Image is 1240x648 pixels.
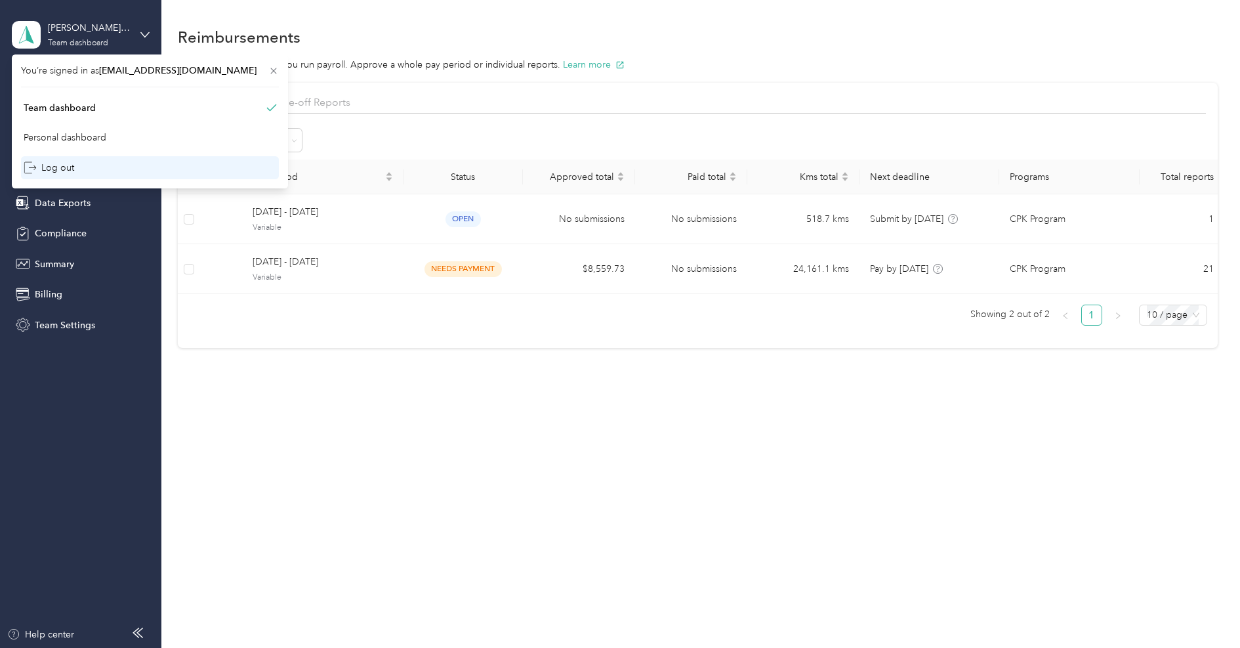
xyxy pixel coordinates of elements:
[1140,244,1224,294] td: 21
[646,171,726,183] span: Paid total
[729,175,737,183] span: caret-down
[178,30,300,44] h1: Reimbursements
[414,171,512,183] div: Status
[617,170,625,178] span: caret-up
[523,244,635,294] td: $8,559.73
[21,64,279,77] span: You’re signed in as
[1147,305,1199,325] span: 10 / page
[253,222,393,234] span: Variable
[747,244,859,294] td: 24,161.1 kms
[859,160,1000,194] th: Next deadline
[24,131,106,144] div: Personal dashboard
[747,160,859,194] th: Kms total
[1140,194,1224,244] td: 1
[635,244,747,294] td: No submissions
[563,58,625,72] button: Learn more
[35,318,95,332] span: Team Settings
[841,170,849,178] span: caret-up
[24,101,96,115] div: Team dashboard
[1082,305,1102,325] a: 1
[35,196,91,210] span: Data Exports
[1167,574,1240,648] iframe: Everlance-gr Chat Button Frame
[1140,160,1224,194] th: Total reports
[523,194,635,244] td: No submissions
[999,160,1140,194] th: Programs
[178,58,1218,72] p: Run reimbursements like you run payroll. Approve a whole pay period or individual reports.
[1081,305,1102,326] li: 1
[617,175,625,183] span: caret-down
[48,21,130,35] div: [PERSON_NAME] - Apple/Inmar
[1114,312,1122,320] span: right
[1010,262,1065,276] span: CPK Program
[7,628,74,641] button: Help center
[445,211,481,227] span: open
[253,171,382,183] span: Pay period
[758,171,838,183] span: Kms total
[1139,305,1207,326] div: Page Size
[870,213,943,225] span: Submit by [DATE]
[635,194,747,244] td: No submissions
[533,171,614,183] span: Approved total
[729,170,737,178] span: caret-up
[48,39,108,47] div: Team dashboard
[385,175,393,183] span: caret-down
[747,194,859,244] td: 518.7 kms
[35,257,74,271] span: Summary
[253,205,393,219] span: [DATE] - [DATE]
[274,96,350,108] span: One-off Reports
[99,65,257,76] span: [EMAIL_ADDRESS][DOMAIN_NAME]
[242,160,403,194] th: Pay period
[253,255,393,269] span: [DATE] - [DATE]
[523,160,635,194] th: Approved total
[870,263,928,274] span: Pay by [DATE]
[841,175,849,183] span: caret-down
[1107,305,1128,326] button: right
[385,170,393,178] span: caret-up
[424,261,502,276] span: needs payment
[635,160,747,194] th: Paid total
[253,272,393,284] span: Variable
[1107,305,1128,326] li: Next Page
[35,288,62,301] span: Billing
[35,227,87,240] span: Compliance
[970,305,1050,324] span: Showing 2 out of 2
[1010,212,1065,227] span: CPK Program
[1055,305,1076,326] button: left
[1055,305,1076,326] li: Previous Page
[1062,312,1069,320] span: left
[24,161,74,175] div: Log out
